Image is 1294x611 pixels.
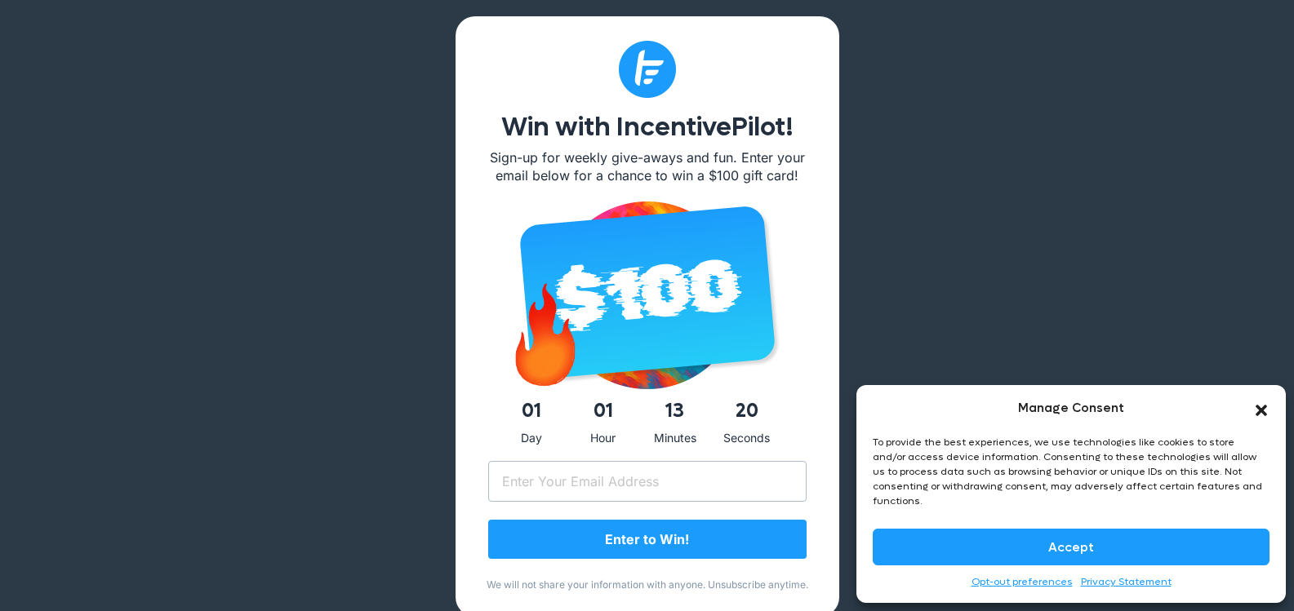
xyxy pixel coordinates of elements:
[714,428,780,449] div: Seconds
[873,529,1270,565] button: Accept
[488,114,807,140] h1: Win with IncentivePilot!
[873,435,1268,508] div: To provide the best experiences, we use technologies like cookies to store and/or access device i...
[643,394,708,428] span: 13
[488,520,807,559] input: Enter to Win!
[714,394,780,428] span: 20
[499,428,564,449] div: Day
[619,41,676,98] img: Subtract (1)
[1253,400,1270,416] div: Close dialog
[488,148,807,185] p: Sign-up for weekly give-aways and fun. Enter your email below for a chance to win a $100 gift card!
[1081,573,1172,591] a: Privacy Statement
[643,428,708,449] div: Minutes
[1018,397,1124,418] div: Manage Consent
[499,394,564,428] span: 01
[488,461,807,502] input: Enter Your Email Address
[488,275,603,389] img: giphy (2)
[571,394,636,428] span: 01
[480,578,815,592] p: We will not share your information with anyone. Unsubscribe anytime.
[571,428,636,449] div: Hour
[496,201,798,389] img: iPhone 16 - 73
[972,573,1073,591] a: Opt-out preferences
